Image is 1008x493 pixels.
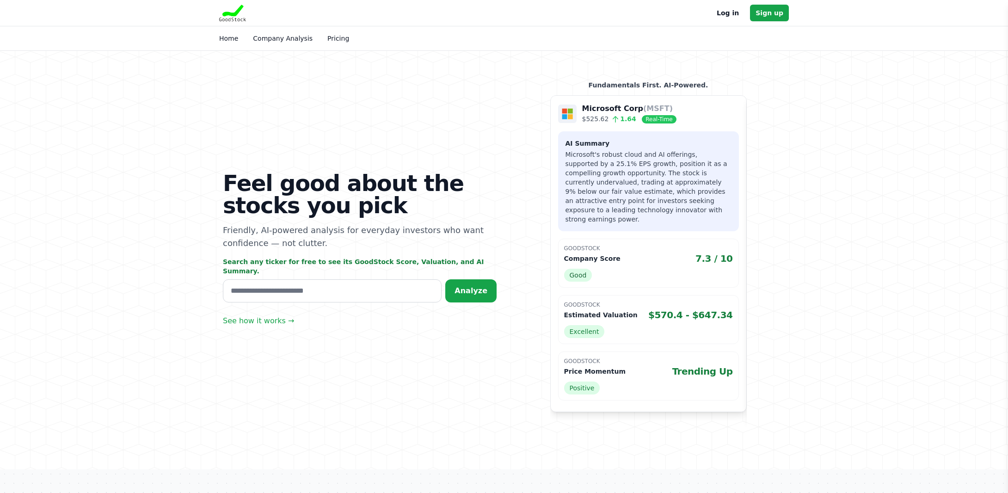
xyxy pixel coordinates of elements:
[253,35,313,42] a: Company Analysis
[223,315,294,327] a: See how it works →
[445,279,497,302] button: Analyze
[582,114,676,124] p: $525.62
[550,95,747,412] a: Company Logo Microsoft Corp(MSFT) $525.62 1.64 Real-Time AI Summary Microsoft's robust cloud and ...
[750,5,789,21] a: Sign up
[608,115,636,123] span: 1.64
[219,5,246,21] img: Goodstock Logo
[564,367,626,376] p: Price Momentum
[643,104,673,113] span: (MSFT)
[455,286,487,295] span: Analyze
[223,257,497,276] p: Search any ticker for free to see its GoodStock Score, Valuation, and AI Summary.
[564,382,600,394] span: Positive
[564,301,733,308] p: GoodStock
[327,35,349,42] a: Pricing
[564,254,621,263] p: Company Score
[223,224,497,250] p: Friendly, AI-powered analysis for everyday investors who want confidence — not clutter.
[695,252,733,265] span: 7.3 / 10
[642,115,676,123] span: Real-Time
[582,103,676,114] p: Microsoft Corp
[648,308,733,321] span: $570.4 - $647.34
[223,172,497,216] h1: Feel good about the stocks you pick
[565,150,731,224] p: Microsoft's robust cloud and AI offerings, supported by a 25.1% EPS growth, position it as a comp...
[550,80,747,90] p: Fundamentals First. AI-Powered.
[564,269,592,282] span: Good
[564,245,733,252] p: GoodStock
[564,357,733,365] p: GoodStock
[672,365,733,378] span: Trending Up
[558,105,577,123] img: Company Logo
[564,325,605,338] span: Excellent
[717,7,739,18] a: Log in
[219,35,238,42] a: Home
[564,310,638,320] p: Estimated Valuation
[565,139,731,148] h3: AI Summary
